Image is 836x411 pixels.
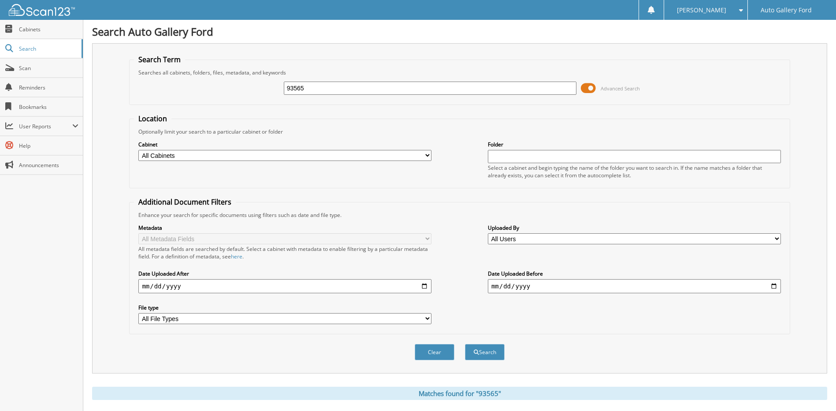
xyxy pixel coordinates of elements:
[138,279,431,293] input: start
[19,103,78,111] span: Bookmarks
[19,123,72,130] span: User Reports
[677,7,726,13] span: [PERSON_NAME]
[19,84,78,91] span: Reminders
[19,161,78,169] span: Announcements
[19,45,77,52] span: Search
[134,197,236,207] legend: Additional Document Filters
[9,4,75,16] img: scan123-logo-white.svg
[488,164,781,179] div: Select a cabinet and begin typing the name of the folder you want to search in. If the name match...
[465,344,505,360] button: Search
[488,141,781,148] label: Folder
[138,141,431,148] label: Cabinet
[138,245,431,260] div: All metadata fields are searched by default. Select a cabinet with metadata to enable filtering b...
[231,253,242,260] a: here
[601,85,640,92] span: Advanced Search
[138,224,431,232] label: Metadata
[19,26,78,33] span: Cabinets
[488,224,781,232] label: Uploaded By
[19,142,78,149] span: Help
[761,7,812,13] span: Auto Gallery Ford
[134,69,785,76] div: Searches all cabinets, folders, files, metadata, and keywords
[134,114,171,123] legend: Location
[488,279,781,293] input: end
[134,128,785,135] div: Optionally limit your search to a particular cabinet or folder
[415,344,454,360] button: Clear
[19,64,78,72] span: Scan
[138,304,431,311] label: File type
[134,55,185,64] legend: Search Term
[92,387,827,400] div: Matches found for "93565"
[138,270,431,277] label: Date Uploaded After
[134,211,785,219] div: Enhance your search for specific documents using filters such as date and file type.
[92,24,827,39] h1: Search Auto Gallery Ford
[488,270,781,277] label: Date Uploaded Before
